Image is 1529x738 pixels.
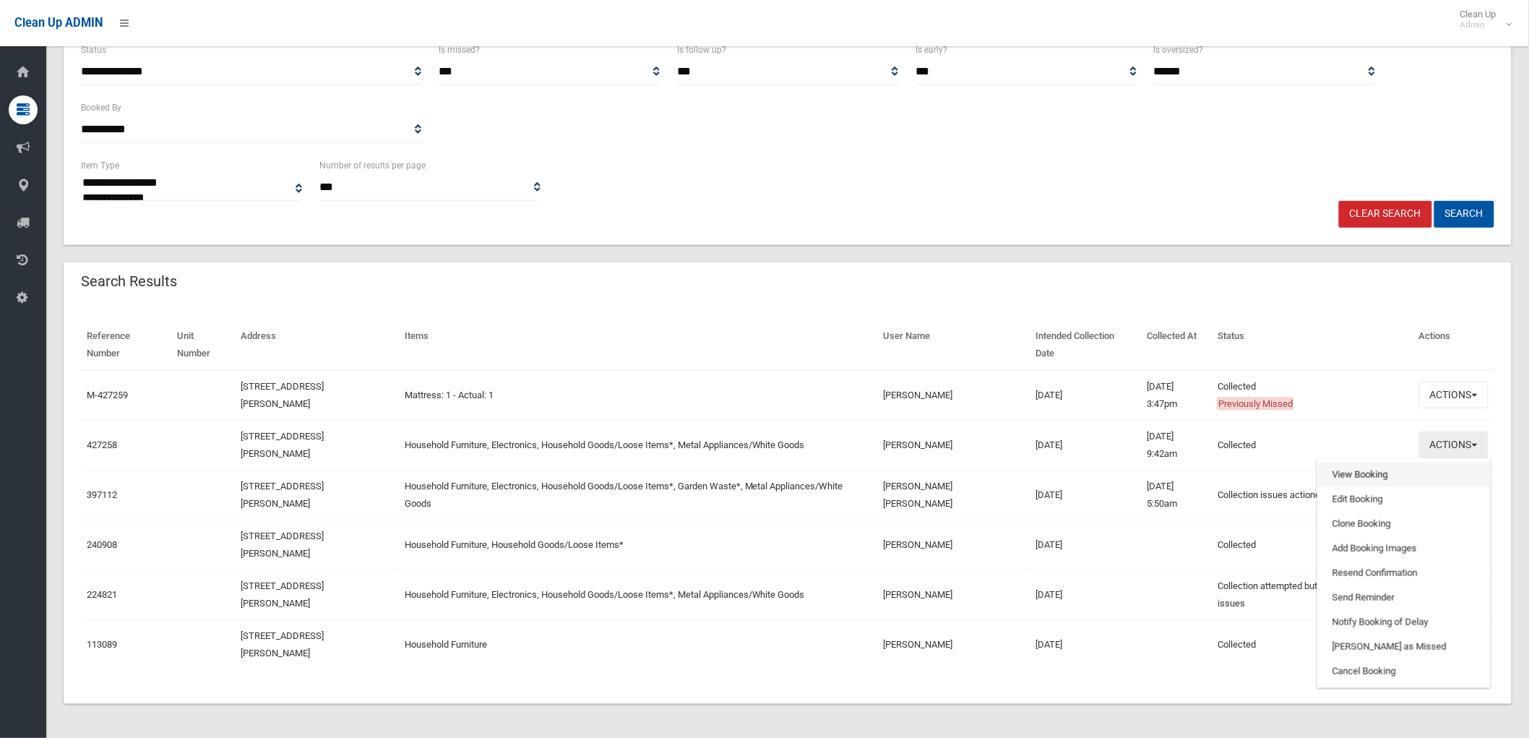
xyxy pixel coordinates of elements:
label: Status [81,42,106,58]
header: Search Results [64,267,194,296]
td: [DATE] [1030,420,1141,470]
td: [PERSON_NAME] [PERSON_NAME] [877,470,1030,520]
td: Collected [1212,370,1413,421]
td: [PERSON_NAME] [877,420,1030,470]
a: [STREET_ADDRESS][PERSON_NAME] [241,630,324,658]
a: M-427259 [87,390,128,400]
td: [PERSON_NAME] [877,520,1030,570]
small: Admin [1460,20,1496,30]
td: Collection attempted but driver reported issues [1212,570,1413,619]
a: Clear Search [1339,201,1432,228]
th: Items [399,320,878,370]
th: Intended Collection Date [1030,320,1141,370]
label: Is oversized? [1154,42,1204,58]
th: User Name [877,320,1030,370]
a: [STREET_ADDRESS][PERSON_NAME] [241,381,324,409]
td: [PERSON_NAME] [877,619,1030,669]
a: 427258 [87,439,117,450]
a: Add Booking Images [1318,536,1490,561]
td: [DATE] [1030,370,1141,421]
td: Mattress: 1 - Actual: 1 [399,370,878,421]
a: Clone Booking [1318,512,1490,536]
button: Actions [1419,432,1489,458]
th: Address [235,320,399,370]
a: [PERSON_NAME] as Missed [1318,635,1490,659]
td: [DATE] 3:47pm [1141,370,1212,421]
a: [STREET_ADDRESS][PERSON_NAME] [241,531,324,559]
a: View Booking [1318,463,1490,487]
td: Collected [1212,420,1413,470]
th: Unit Number [171,320,235,370]
td: Household Furniture, Electronics, Household Goods/Loose Items*, Metal Appliances/White Goods [399,570,878,619]
a: Notify Booking of Delay [1318,610,1490,635]
label: Is follow up? [677,42,726,58]
td: [PERSON_NAME] [877,370,1030,421]
td: Household Furniture, Electronics, Household Goods/Loose Items*, Metal Appliances/White Goods [399,420,878,470]
a: 240908 [87,539,117,550]
label: Booked By [81,100,121,116]
td: [DATE] [1030,619,1141,669]
td: [DATE] [1030,570,1141,619]
td: Collected [1212,520,1413,570]
button: Actions [1419,382,1489,408]
label: Is missed? [439,42,480,58]
td: Household Furniture, Electronics, Household Goods/Loose Items*, Garden Waste*, Metal Appliances/W... [399,470,878,520]
th: Status [1212,320,1413,370]
button: Search [1434,201,1494,228]
td: [DATE] [1030,520,1141,570]
a: Send Reminder [1318,585,1490,610]
a: [STREET_ADDRESS][PERSON_NAME] [241,431,324,459]
span: Clean Up ADMIN [14,16,103,30]
a: [STREET_ADDRESS][PERSON_NAME] [241,481,324,509]
a: 113089 [87,639,117,650]
th: Reference Number [81,320,171,370]
td: Collection issues actioned [1212,470,1413,520]
span: Clean Up [1453,9,1511,30]
a: 224821 [87,589,117,600]
label: Is early? [916,42,947,58]
td: [DATE] [1030,470,1141,520]
a: 397112 [87,489,117,500]
a: Edit Booking [1318,487,1490,512]
th: Actions [1413,320,1494,370]
span: Previously Missed [1218,398,1293,410]
label: Item Type [81,158,119,173]
th: Collected At [1141,320,1212,370]
a: [STREET_ADDRESS][PERSON_NAME] [241,580,324,609]
a: Resend Confirmation [1318,561,1490,585]
td: Collected [1212,619,1413,669]
td: Household Furniture [399,619,878,669]
label: Number of results per page [319,158,426,173]
td: Household Furniture, Household Goods/Loose Items* [399,520,878,570]
td: [PERSON_NAME] [877,570,1030,619]
td: [DATE] 5:50am [1141,470,1212,520]
a: Cancel Booking [1318,659,1490,684]
td: [DATE] 9:42am [1141,420,1212,470]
